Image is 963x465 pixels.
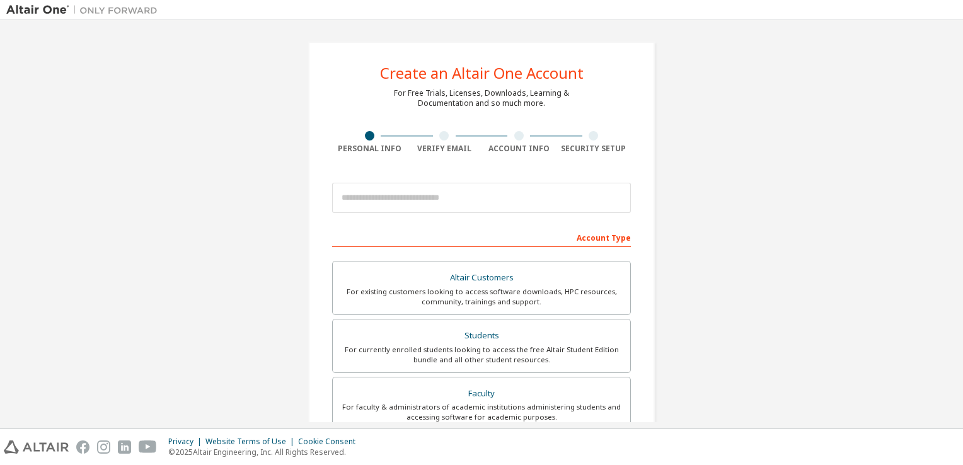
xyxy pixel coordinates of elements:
[139,440,157,454] img: youtube.svg
[340,269,623,287] div: Altair Customers
[76,440,89,454] img: facebook.svg
[340,345,623,365] div: For currently enrolled students looking to access the free Altair Student Edition bundle and all ...
[205,437,298,447] div: Website Terms of Use
[298,437,363,447] div: Cookie Consent
[340,385,623,403] div: Faculty
[556,144,631,154] div: Security Setup
[4,440,69,454] img: altair_logo.svg
[340,327,623,345] div: Students
[6,4,164,16] img: Altair One
[332,227,631,247] div: Account Type
[394,88,569,108] div: For Free Trials, Licenses, Downloads, Learning & Documentation and so much more.
[168,437,205,447] div: Privacy
[340,287,623,307] div: For existing customers looking to access software downloads, HPC resources, community, trainings ...
[168,447,363,457] p: © 2025 Altair Engineering, Inc. All Rights Reserved.
[118,440,131,454] img: linkedin.svg
[97,440,110,454] img: instagram.svg
[332,144,407,154] div: Personal Info
[481,144,556,154] div: Account Info
[380,66,584,81] div: Create an Altair One Account
[407,144,482,154] div: Verify Email
[340,402,623,422] div: For faculty & administrators of academic institutions administering students and accessing softwa...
